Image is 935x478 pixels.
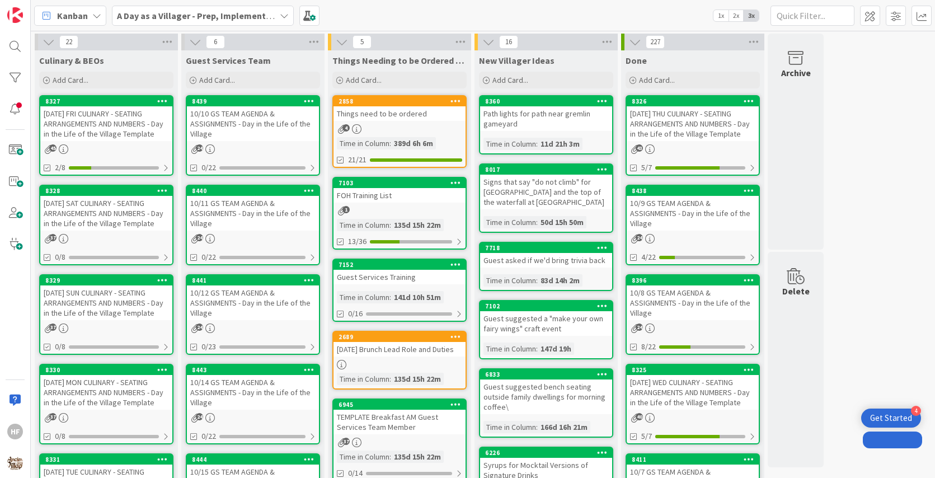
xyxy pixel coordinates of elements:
[480,379,612,414] div: Guest suggested bench seating outside family dwellings for morning coffee\
[339,333,466,341] div: 2689
[337,451,389,463] div: Time in Column
[39,55,104,66] span: Culinary & BEOs
[485,449,612,457] div: 6226
[729,10,744,21] span: 2x
[45,456,172,463] div: 8331
[332,55,467,66] span: Things Needing to be Ordered - PUT IN CARD, Don't make new card
[7,455,23,471] img: avatar
[201,162,216,174] span: 0/22
[40,275,172,320] div: 8329[DATE] SUN CULINARY - SEATING ARRANGEMENTS AND NUMBERS - Day in the Life of the Village Template
[480,301,612,336] div: 7102Guest suggested a "make your own fairy wings" craft event
[627,365,759,410] div: 8325[DATE] WED CULINARY - SEATING ARRANGEMENTS AND NUMBERS - Day in the Life of the Village Template
[713,10,729,21] span: 1x
[40,96,172,141] div: 8327[DATE] FRI CULINARY - SEATING ARRANGEMENTS AND NUMBERS - Day in the Life of the Village Template
[639,75,675,85] span: Add Card...
[485,97,612,105] div: 8360
[499,35,518,49] span: 16
[536,421,538,433] span: :
[627,196,759,231] div: 10/9 GS TEAM AGENDA & ASSIGNMENTS - Day in the Life of the Village
[391,451,444,463] div: 135d 15h 22m
[7,424,23,439] div: HF
[632,456,759,463] div: 8411
[480,369,612,414] div: 6833Guest suggested bench seating outside family dwellings for morning coffee\
[627,275,759,320] div: 839610/8 GS TEAM AGENDA & ASSIGNMENTS - Day in the Life of the Village
[483,421,536,433] div: Time in Column
[483,274,536,287] div: Time in Column
[636,413,643,420] span: 40
[641,430,652,442] span: 5/7
[55,162,65,174] span: 2/8
[538,216,586,228] div: 50d 15h 50m
[187,454,319,465] div: 8444
[485,244,612,252] div: 7718
[632,277,759,284] div: 8396
[781,66,811,79] div: Archive
[391,373,444,385] div: 135d 15h 22m
[187,275,319,320] div: 844110/12 GS TEAM AGENDA & ASSIGNMENTS - Day in the Life of the Village
[536,216,538,228] span: :
[201,341,216,353] span: 0/23
[627,375,759,410] div: [DATE] WED CULINARY - SEATING ARRANGEMENTS AND NUMBERS - Day in the Life of the Village Template
[861,409,921,428] div: Open Get Started checklist, remaining modules: 4
[196,413,203,420] span: 24
[187,375,319,410] div: 10/14 GS TEAM AGENDA & ASSIGNMENTS - Day in the Life of the Village
[911,406,921,416] div: 4
[59,35,78,49] span: 22
[627,106,759,141] div: [DATE] THU CULINARY - SEATING ARRANGEMENTS AND NUMBERS - Day in the Life of the Village Template
[770,6,854,26] input: Quick Filter...
[201,251,216,263] span: 0/22
[391,291,444,303] div: 141d 10h 51m
[199,75,235,85] span: Add Card...
[333,106,466,121] div: Things need to be ordered
[40,375,172,410] div: [DATE] MON CULINARY - SEATING ARRANGEMENTS AND NUMBERS - Day in the Life of the Village Template
[40,365,172,375] div: 8330
[632,187,759,195] div: 8438
[348,236,367,247] span: 13/36
[389,291,391,303] span: :
[391,219,444,231] div: 135d 15h 22m
[186,55,271,66] span: Guest Services Team
[339,179,466,187] div: 7103
[641,251,656,263] span: 4/22
[187,285,319,320] div: 10/12 GS TEAM AGENDA & ASSIGNMENTS - Day in the Life of the Village
[49,144,57,152] span: 45
[53,75,88,85] span: Add Card...
[40,365,172,410] div: 8330[DATE] MON CULINARY - SEATING ARRANGEMENTS AND NUMBERS - Day in the Life of the Village Template
[480,243,612,253] div: 7718
[636,234,643,241] span: 24
[353,35,372,49] span: 5
[627,186,759,196] div: 8438
[480,243,612,268] div: 7718Guest asked if we'd bring trivia back
[333,178,466,203] div: 7103FOH Training List
[333,410,466,434] div: TEMPLATE Breakfast AM Guest Services Team Member
[483,216,536,228] div: Time in Column
[45,277,172,284] div: 8329
[337,291,389,303] div: Time in Column
[206,35,225,49] span: 6
[646,35,665,49] span: 227
[333,332,466,357] div: 2689[DATE] Brunch Lead Role and Duties
[45,187,172,195] div: 8328
[55,251,65,263] span: 0/8
[192,97,319,105] div: 8439
[627,454,759,465] div: 8411
[389,373,391,385] span: :
[632,97,759,105] div: 8326
[538,421,590,433] div: 166d 16h 21m
[40,454,172,465] div: 8331
[40,106,172,141] div: [DATE] FRI CULINARY - SEATING ARRANGEMENTS AND NUMBERS - Day in the Life of the Village Template
[187,275,319,285] div: 8441
[333,400,466,410] div: 6945
[389,137,391,149] span: :
[187,106,319,141] div: 10/10 GS TEAM AGENDA & ASSIGNMENTS - Day in the Life of the Village
[49,413,57,420] span: 37
[333,96,466,106] div: 2858
[627,275,759,285] div: 8396
[483,343,536,355] div: Time in Column
[196,324,203,331] span: 24
[55,341,65,353] span: 0/8
[641,162,652,174] span: 5/7
[187,196,319,231] div: 10/11 GS TEAM AGENDA & ASSIGNMENTS - Day in the Life of the Village
[192,456,319,463] div: 8444
[627,365,759,375] div: 8325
